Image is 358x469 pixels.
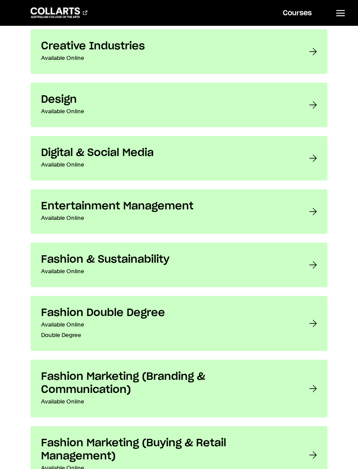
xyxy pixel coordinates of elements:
h3: Fashion Marketing (Branding & Communication) [41,370,292,396]
a: Digital & Social Media Available Online [31,136,328,181]
h3: Fashion Marketing (Buying & Retail Management) [41,437,292,463]
a: Fashion Marketing (Branding & Communication) Available Online [31,360,328,417]
h3: Fashion Double Degree [41,306,292,320]
p: Available Online [41,266,292,277]
a: Design Available Online [31,83,328,127]
p: Available Online [41,213,292,223]
p: Available Online [41,53,292,63]
p: Available Online [41,160,292,170]
p: Available Online [41,396,292,407]
div: Go to homepage [31,7,87,18]
a: Fashion Double Degree Available OnlineDouble Degree [31,296,328,351]
h3: Fashion & Sustainability [41,253,292,266]
p: Available Online [41,320,292,330]
a: Creative Industries Available Online [31,29,328,74]
p: Available Online [41,106,292,117]
a: Entertainment Management Available Online [31,189,328,234]
h3: Design [41,93,292,106]
h3: Digital & Social Media [41,146,292,160]
a: Fashion & Sustainability Available Online [31,243,328,287]
h3: Creative Industries [41,40,292,53]
h3: Entertainment Management [41,200,292,213]
p: Double Degree [41,330,292,340]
